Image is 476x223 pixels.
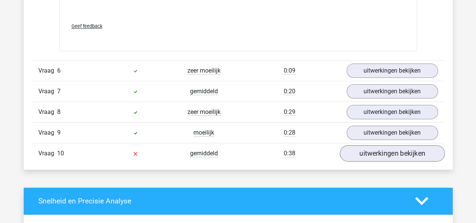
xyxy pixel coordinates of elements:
span: 0:29 [284,108,295,116]
a: uitwerkingen bekijken [347,105,438,119]
span: Vraag [38,66,57,75]
span: Geef feedback [71,23,102,29]
span: Vraag [38,128,57,137]
span: 0:20 [284,88,295,95]
a: uitwerkingen bekijken [347,64,438,78]
span: zeer moeilijk [187,108,221,116]
span: zeer moeilijk [187,67,221,74]
span: gemiddeld [190,88,218,95]
span: 0:09 [284,67,295,74]
span: Vraag [38,87,57,96]
span: Vraag [38,108,57,117]
a: uitwerkingen bekijken [347,126,438,140]
span: 9 [57,129,61,136]
span: moeilijk [193,129,214,137]
span: 8 [57,108,61,115]
span: 10 [57,150,64,157]
span: 6 [57,67,61,74]
span: Vraag [38,149,57,158]
span: 0:38 [284,150,295,157]
span: 7 [57,88,61,95]
span: gemiddeld [190,150,218,157]
a: uitwerkingen bekijken [339,145,444,162]
a: uitwerkingen bekijken [347,84,438,99]
h4: Snelheid en Precisie Analyse [38,197,404,205]
span: 0:28 [284,129,295,137]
